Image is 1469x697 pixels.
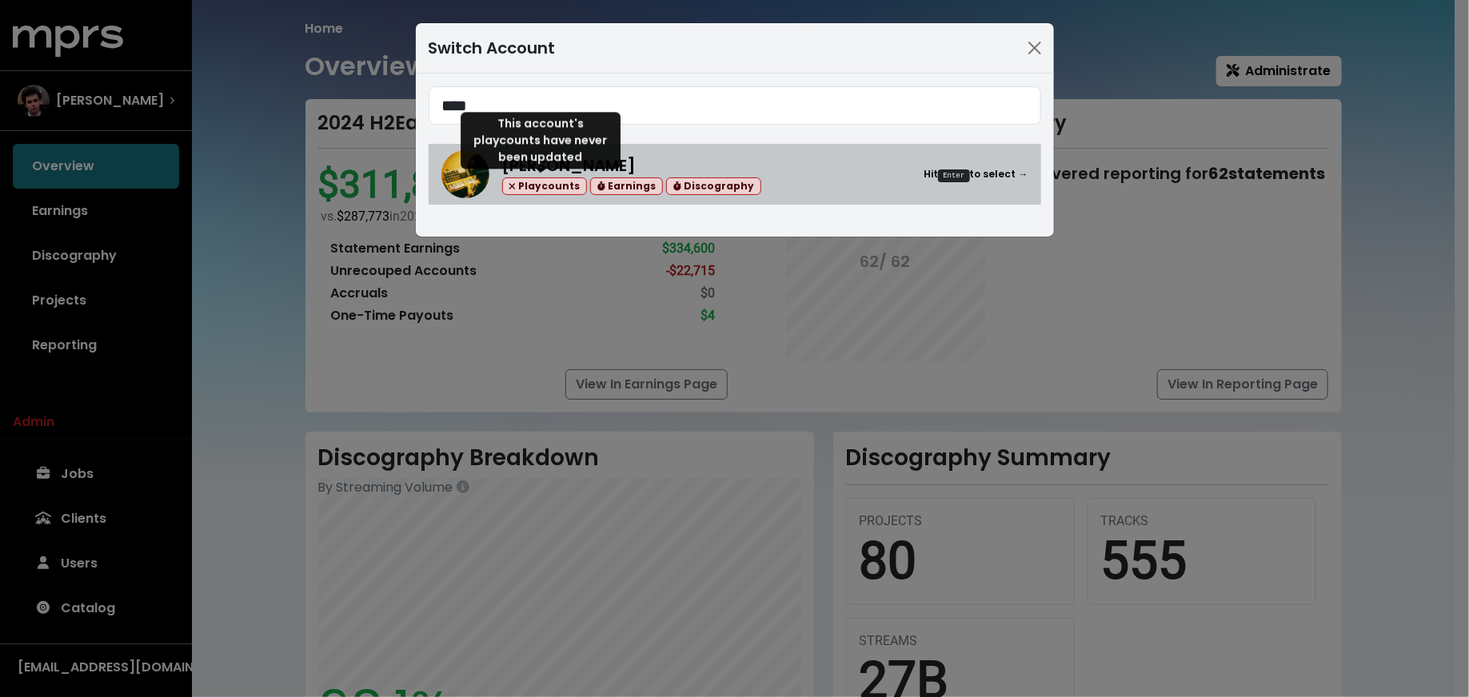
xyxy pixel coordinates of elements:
span: Earnings [590,177,663,196]
a: Ethan Schneiderman[PERSON_NAME] Playcounts Earnings DiscographyHitEnterto select → [429,144,1041,205]
span: Playcounts [502,177,588,196]
kbd: Enter [938,169,969,182]
button: Close [1022,35,1048,61]
small: Hit to select → [924,167,1028,182]
span: Discography [666,177,761,196]
img: Ethan Schneiderman [441,150,489,198]
div: This account's playcounts have never been updated [461,112,621,169]
span: [PERSON_NAME] [502,154,637,177]
input: Search accounts [429,86,1041,125]
div: Switch Account [429,36,556,60]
